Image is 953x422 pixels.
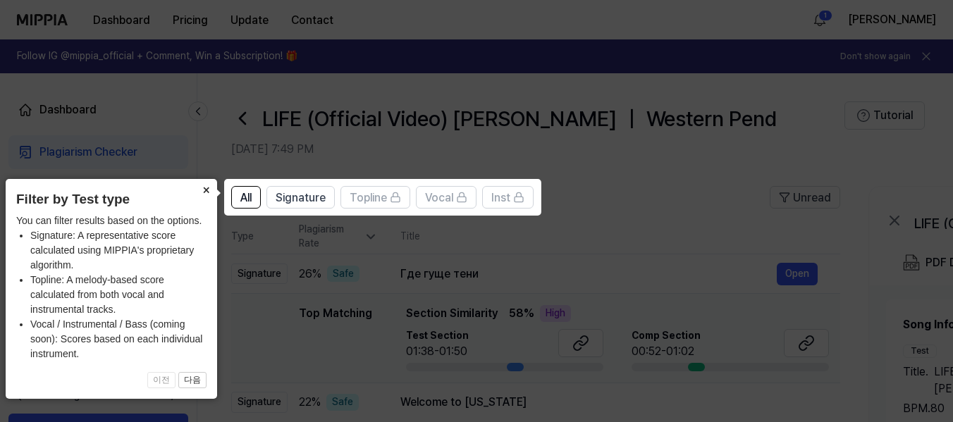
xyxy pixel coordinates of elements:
button: Vocal [416,186,476,209]
button: Signature [266,186,335,209]
li: Signature: A representative score calculated using MIPPIA's proprietary algorithm. [30,228,207,273]
div: You can filter results based on the options. [16,213,207,361]
button: Topline [340,186,410,209]
button: All [231,186,261,209]
span: Signature [276,190,326,206]
span: Topline [350,190,387,206]
span: Vocal [425,190,453,206]
header: Filter by Test type [16,190,207,210]
span: Inst [491,190,510,206]
span: All [240,190,252,206]
li: Vocal / Instrumental / Bass (coming soon): Scores based on each individual instrument. [30,317,207,361]
button: Close [195,179,217,199]
li: Topline: A melody-based score calculated from both vocal and instrumental tracks. [30,273,207,317]
button: Inst [482,186,534,209]
button: 다음 [178,372,207,389]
